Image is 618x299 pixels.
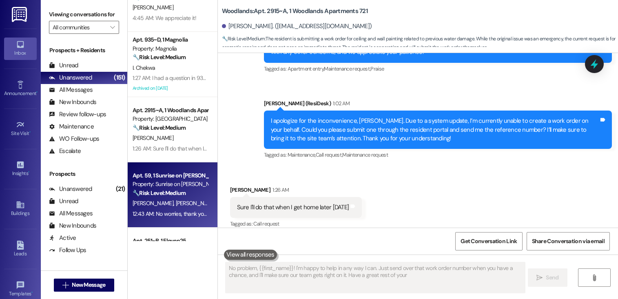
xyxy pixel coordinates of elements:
[133,106,208,115] div: Apt. 2915~A, 1 Woodlands Apartments 721
[49,73,92,82] div: Unanswered
[133,210,361,217] div: 12:43 AM: No worries, thank you for your help. Yes, they may enter, and we have no pets at home.
[133,189,186,197] strong: 🔧 Risk Level: Medium
[49,110,106,119] div: Review follow-ups
[133,53,186,61] strong: 🔧 Risk Level: Medium
[288,151,316,158] span: Maintenance ,
[175,199,216,207] span: [PERSON_NAME]
[49,246,86,255] div: Follow Ups
[455,232,522,250] button: Get Conversation Link
[324,65,370,72] span: Maintenance request ,
[49,147,81,155] div: Escalate
[133,64,155,71] span: I. Chekwa
[41,170,127,178] div: Prospects
[49,135,99,143] div: WO Follow-ups
[133,44,208,53] div: Property: Magnolia
[528,268,567,287] button: Send
[270,186,289,194] div: 1:26 AM
[110,24,115,31] i: 
[226,262,525,293] textarea: No problem, {{first_name}}! I'm happy to help in any way I can. Just send over that work order nu...
[331,99,350,108] div: 1:02 AM
[54,279,114,292] button: New Message
[49,98,96,106] div: New Inbounds
[49,234,76,242] div: Active
[36,89,38,95] span: •
[41,46,127,55] div: Prospects + Residents
[49,86,93,94] div: All Messages
[49,61,78,70] div: Unread
[133,4,173,11] span: [PERSON_NAME]
[114,183,127,195] div: (21)
[288,65,324,72] span: Apartment entry ,
[133,237,208,245] div: Apt. 251~B, 1 Eleven25
[316,151,343,158] span: Call request ,
[222,7,368,16] b: Woodlands: Apt. 2915~A, 1 Woodlands Apartments 721
[222,22,372,31] div: [PERSON_NAME]. ([EMAIL_ADDRESS][DOMAIN_NAME])
[527,232,610,250] button: Share Conversation via email
[133,124,186,131] strong: 🔧 Risk Level: Medium
[4,238,37,260] a: Leads
[230,186,362,197] div: [PERSON_NAME]
[4,158,37,180] a: Insights •
[49,122,94,131] div: Maintenance
[591,275,597,281] i: 
[264,149,612,161] div: Tagged as:
[62,282,69,288] i: 
[49,8,119,21] label: Viewing conversations for
[4,38,37,60] a: Inbox
[271,117,599,143] div: I apologize for the inconvenience, [PERSON_NAME]. Due to a system update, I’m currently unable to...
[342,151,388,158] span: Maintenance request
[133,14,196,22] div: 4:45 AM: We appreciate it!
[222,35,618,52] span: : The resident is submitting a work order for ceiling and wall painting related to previous water...
[28,169,29,175] span: •
[133,171,208,180] div: Apt. 59, 1 Sunrise on [PERSON_NAME]
[222,35,265,42] strong: 🔧 Risk Level: Medium
[132,83,209,93] div: Archived on [DATE]
[133,35,208,44] div: Apt. 935~D, 1 Magnolia
[133,199,176,207] span: [PERSON_NAME]
[41,268,127,277] div: Residents
[72,281,105,289] span: New Message
[532,237,605,246] span: Share Conversation via email
[53,21,106,34] input: All communities
[133,115,208,123] div: Property: [GEOGRAPHIC_DATA]
[536,275,543,281] i: 
[133,145,256,152] div: 1:26 AM: Sure I'll do that when I get home later [DATE]
[230,218,362,230] div: Tagged as:
[12,7,29,22] img: ResiDesk Logo
[546,273,558,282] span: Send
[133,180,208,188] div: Property: Sunrise on [PERSON_NAME]
[49,221,96,230] div: New Inbounds
[264,99,612,111] div: [PERSON_NAME] (ResiDesk)
[29,129,31,135] span: •
[4,198,37,220] a: Buildings
[49,185,92,193] div: Unanswered
[264,63,612,75] div: Tagged as:
[49,209,93,218] div: All Messages
[133,134,173,142] span: [PERSON_NAME]
[49,197,78,206] div: Unread
[461,237,517,246] span: Get Conversation Link
[31,290,33,295] span: •
[237,203,349,212] div: Sure I'll do that when I get home later [DATE]
[253,220,279,227] span: Call request
[4,118,37,140] a: Site Visit •
[112,71,127,84] div: (151)
[370,65,384,72] span: Praise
